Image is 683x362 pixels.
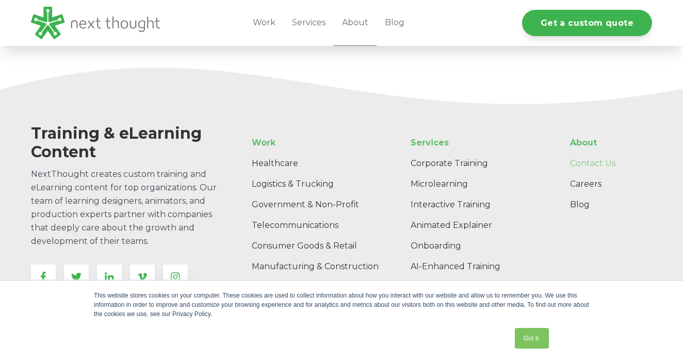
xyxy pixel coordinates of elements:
a: Corporate Training [402,153,546,174]
a: Careers [562,174,652,194]
a: Consumer Goods & Retail [243,236,398,256]
div: Navigation Menu [562,133,652,215]
a: Government & Non-Profit [243,194,398,215]
a: Work [243,133,398,153]
a: Manufacturing & Construction [243,256,398,277]
a: Telecommunications [243,215,398,236]
a: Contact Us [562,153,652,174]
div: Navigation Menu [402,133,546,318]
a: Microlearning [402,174,546,194]
a: Got it. [515,328,549,349]
a: AI-Enhanced Training [402,256,546,277]
a: Services [402,133,546,153]
a: Blog [562,194,652,215]
a: Onboarding [402,236,546,256]
a: Animated Explainer [402,215,546,236]
a: Interactive Training [402,194,546,215]
a: Get a custom quote [522,10,652,36]
a: Logistics & Trucking [243,174,398,194]
a: SaaS & Tech [243,277,398,298]
div: This website stores cookies on your computer. These cookies are used to collect information about... [94,291,589,319]
span: NextThought creates custom training and eLearning content for top organizations. Our team of lear... [31,169,217,246]
span: Training & eLearning Content [31,124,202,161]
img: LG - NextThought Logo [31,7,160,39]
a: Product Videos [402,277,546,298]
a: About [562,133,652,153]
a: Healthcare [243,153,398,174]
div: Navigation Menu [243,133,338,339]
